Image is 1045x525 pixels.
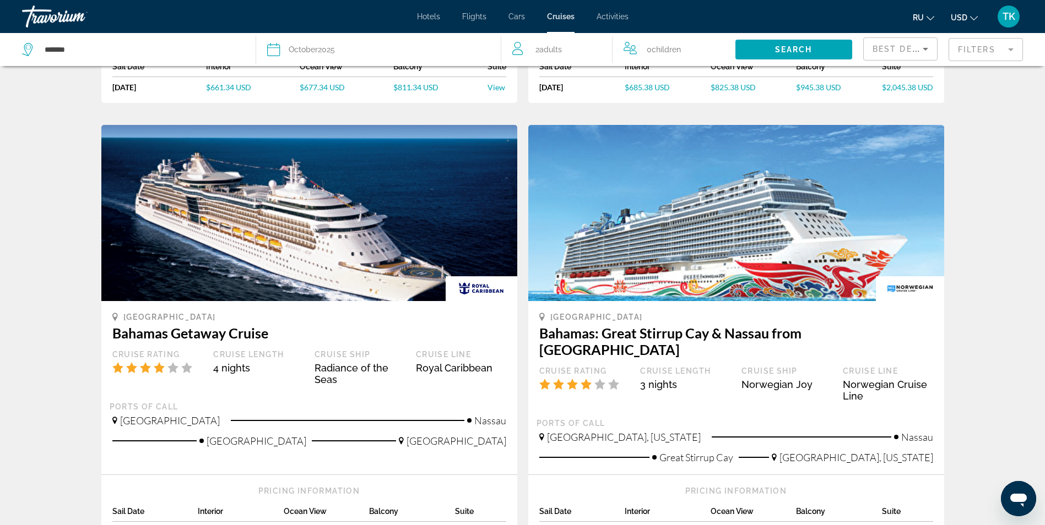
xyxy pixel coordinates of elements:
[647,42,681,57] span: 0
[22,2,132,31] a: Travorium
[198,507,284,522] div: Interior
[289,45,318,54] span: October
[315,349,405,359] div: Cruise Ship
[446,276,517,301] img: rci_new_resized.gif
[711,83,797,92] a: $825.38 USD
[206,83,251,92] span: $661.34 USD
[741,379,832,390] div: Norwegian Joy
[112,349,203,359] div: Cruise Rating
[640,366,730,376] div: Cruise Length
[101,125,517,301] img: 1595253330.png
[300,62,393,77] div: Ocean View
[652,45,681,54] span: Children
[315,362,405,385] div: Radiance of the Seas
[462,12,486,21] a: Flights
[843,379,933,402] div: Norwegian Cruise Line
[120,414,220,426] span: [GEOGRAPHIC_DATA]
[640,379,730,390] div: 3 nights
[1003,11,1015,22] span: TK
[417,12,440,21] a: Hotels
[123,313,216,321] span: [GEOGRAPHIC_DATA]
[843,366,933,376] div: Cruise Line
[488,62,506,77] div: Suite
[206,62,300,77] div: Interior
[416,362,506,374] div: Royal Caribbean
[796,83,841,92] span: $945.38 USD
[284,507,370,522] div: Ocean View
[539,507,625,522] div: Sail Date
[994,5,1023,28] button: User Menu
[474,414,506,426] span: Nassau
[416,349,506,359] div: Cruise Line
[393,83,487,92] a: $811.34 USD
[550,313,643,321] span: [GEOGRAPHIC_DATA]
[539,325,933,358] h3: Bahamas: Great Stirrup Cay & Nassau from [GEOGRAPHIC_DATA]
[393,83,438,92] span: $811.34 USD
[659,451,733,463] span: Great Stirrup Cay
[882,507,933,522] div: Suite
[112,325,506,341] h3: Bahamas Getaway Cruise
[547,431,701,443] span: [GEOGRAPHIC_DATA], [US_STATE]
[735,40,852,59] button: Search
[625,507,711,522] div: Interior
[539,366,630,376] div: Cruise Rating
[876,276,944,301] img: ncl.gif
[539,83,625,92] div: [DATE]
[213,362,304,374] div: 4 nights
[535,42,562,57] span: 2
[741,366,832,376] div: Cruise Ship
[300,83,345,92] span: $677.34 USD
[206,83,300,92] a: $661.34 USD
[539,486,933,496] div: Pricing Information
[796,62,882,77] div: Balcony
[112,486,506,496] div: Pricing Information
[488,83,506,92] a: View
[951,13,967,22] span: USD
[796,83,882,92] a: $945.38 USD
[488,83,505,92] span: View
[711,83,756,92] span: $825.38 USD
[625,83,711,92] a: $685.38 USD
[547,12,575,21] a: Cruises
[289,42,335,57] div: 2025
[597,12,629,21] a: Activities
[267,33,490,66] button: October2025
[951,9,978,25] button: Change currency
[901,431,933,443] span: Nassau
[882,83,933,92] a: $2,045.38 USD
[882,62,933,77] div: Suite
[1001,481,1036,516] iframe: Bouton de lancement de la fenêtre de messagerie
[779,451,933,463] span: [GEOGRAPHIC_DATA], [US_STATE]
[300,83,393,92] a: $677.34 USD
[528,125,944,301] img: 1610013830.png
[369,507,455,522] div: Balcony
[873,45,930,53] span: Best Deals
[625,62,711,77] div: Interior
[207,435,306,447] span: [GEOGRAPHIC_DATA]
[539,45,562,54] span: Adults
[796,507,882,522] div: Balcony
[508,12,525,21] a: Cars
[112,507,198,522] div: Sail Date
[625,83,670,92] span: $685.38 USD
[913,9,934,25] button: Change language
[393,62,487,77] div: Balcony
[407,435,506,447] span: [GEOGRAPHIC_DATA]
[775,45,813,54] span: Search
[501,33,735,66] button: Travelers: 2 adults, 0 children
[455,507,506,522] div: Suite
[112,62,206,77] div: Sail Date
[537,418,936,428] div: Ports of call
[539,62,625,77] div: Sail Date
[711,507,797,522] div: Ocean View
[913,13,924,22] span: ru
[213,349,304,359] div: Cruise Length
[873,42,928,56] mat-select: Sort by
[711,62,797,77] div: Ocean View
